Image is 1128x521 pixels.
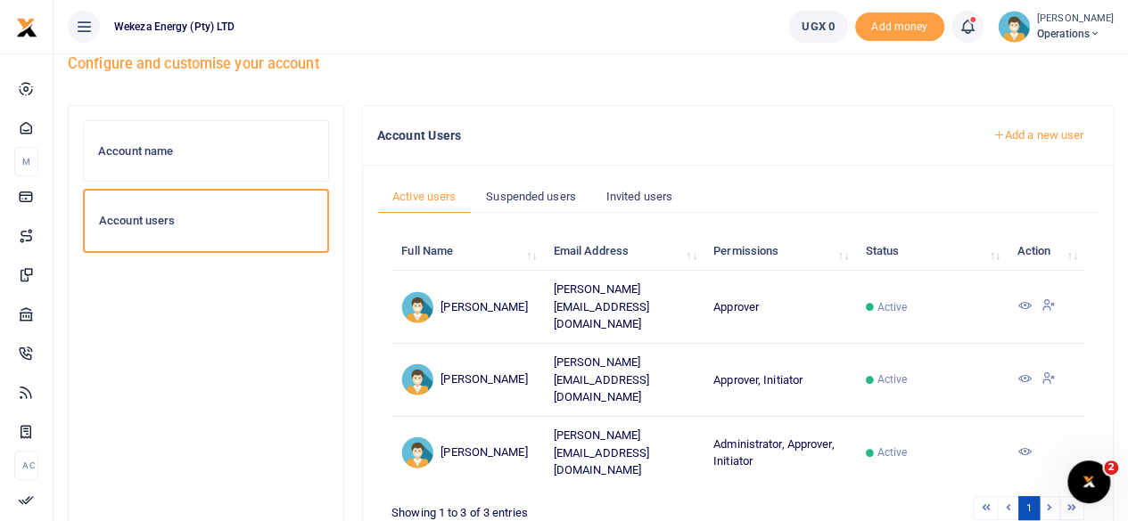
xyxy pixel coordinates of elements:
[99,214,313,228] h6: Account users
[14,451,38,480] li: Ac
[704,271,855,344] td: Approver
[391,232,543,271] th: Full Name: activate to sort column ascending
[1017,300,1031,313] a: View Details
[877,371,907,387] span: Active
[977,120,1099,151] a: Add a new user
[704,344,855,417] td: Approver, Initiator
[107,19,242,35] span: Wekeza Energy (Pty) LTD
[998,11,1114,43] a: profile-user [PERSON_NAME] Operations
[802,18,835,36] span: UGX 0
[704,417,855,489] td: Administrator, Approver, Initiator
[471,180,591,214] a: Suspended users
[1067,460,1110,503] iframe: Intercom live chat
[1017,446,1031,460] a: View Details
[83,189,329,253] a: Account users
[877,299,907,315] span: Active
[543,232,703,271] th: Email Address: activate to sort column ascending
[855,12,944,42] span: Add money
[1018,496,1040,520] a: 1
[1037,26,1114,42] span: Operations
[68,55,1114,73] h5: Configure and customise your account
[877,444,907,460] span: Active
[1007,232,1084,271] th: Action: activate to sort column ascending
[1041,300,1055,313] a: Suspend
[1017,373,1031,387] a: View Details
[855,232,1007,271] th: Status: activate to sort column ascending
[998,11,1030,43] img: profile-user
[781,11,855,43] li: Wallet ballance
[14,147,38,176] li: M
[704,232,855,271] th: Permissions: activate to sort column ascending
[16,17,37,38] img: logo-small
[543,271,703,344] td: [PERSON_NAME][EMAIL_ADDRESS][DOMAIN_NAME]
[391,344,543,417] td: [PERSON_NAME]
[377,126,963,145] h4: Account Users
[855,19,944,32] a: Add money
[1104,460,1118,475] span: 2
[1037,12,1114,27] small: [PERSON_NAME]
[543,344,703,417] td: [PERSON_NAME][EMAIL_ADDRESS][DOMAIN_NAME]
[98,144,314,159] h6: Account name
[391,271,543,344] td: [PERSON_NAME]
[16,20,37,33] a: logo-small logo-large logo-large
[543,417,703,489] td: [PERSON_NAME][EMAIL_ADDRESS][DOMAIN_NAME]
[391,417,543,489] td: [PERSON_NAME]
[83,120,329,183] a: Account name
[377,180,471,214] a: Active users
[591,180,688,214] a: Invited users
[788,11,848,43] a: UGX 0
[1041,373,1055,387] a: Suspend
[855,12,944,42] li: Toup your wallet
